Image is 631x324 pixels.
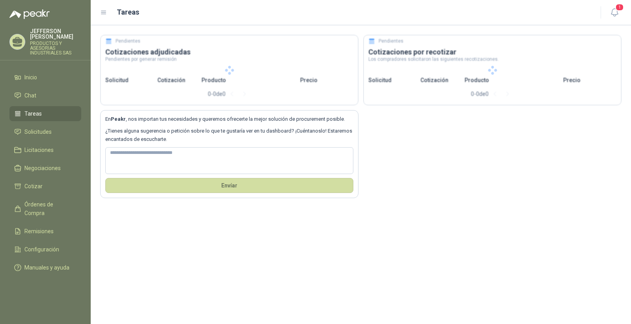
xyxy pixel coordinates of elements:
p: PRODUCTOS Y ASESORIAS INDUSTRIALES SAS [30,41,81,55]
a: Cotizar [9,179,81,194]
button: 1 [607,6,622,20]
b: Peakr [111,116,126,122]
span: Órdenes de Compra [24,200,74,217]
span: Licitaciones [24,146,54,154]
p: En , nos importan tus necesidades y queremos ofrecerte la mejor solución de procurement posible. [105,115,353,123]
a: Solicitudes [9,124,81,139]
span: Configuración [24,245,59,254]
span: Manuales y ayuda [24,263,69,272]
button: Envíar [105,178,353,193]
p: ¿Tienes alguna sugerencia o petición sobre lo que te gustaría ver en tu dashboard? ¡Cuéntanoslo! ... [105,127,353,143]
a: Configuración [9,242,81,257]
a: Tareas [9,106,81,121]
span: Negociaciones [24,164,61,172]
a: Inicio [9,70,81,85]
a: Órdenes de Compra [9,197,81,221]
p: JEFFERSON [PERSON_NAME] [30,28,81,39]
span: Solicitudes [24,127,52,136]
a: Remisiones [9,224,81,239]
span: 1 [615,4,624,11]
span: Inicio [24,73,37,82]
img: Logo peakr [9,9,50,19]
a: Chat [9,88,81,103]
span: Cotizar [24,182,43,191]
a: Licitaciones [9,142,81,157]
h1: Tareas [117,7,139,18]
span: Tareas [24,109,42,118]
a: Manuales y ayuda [9,260,81,275]
span: Remisiones [24,227,54,236]
a: Negociaciones [9,161,81,176]
span: Chat [24,91,36,100]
